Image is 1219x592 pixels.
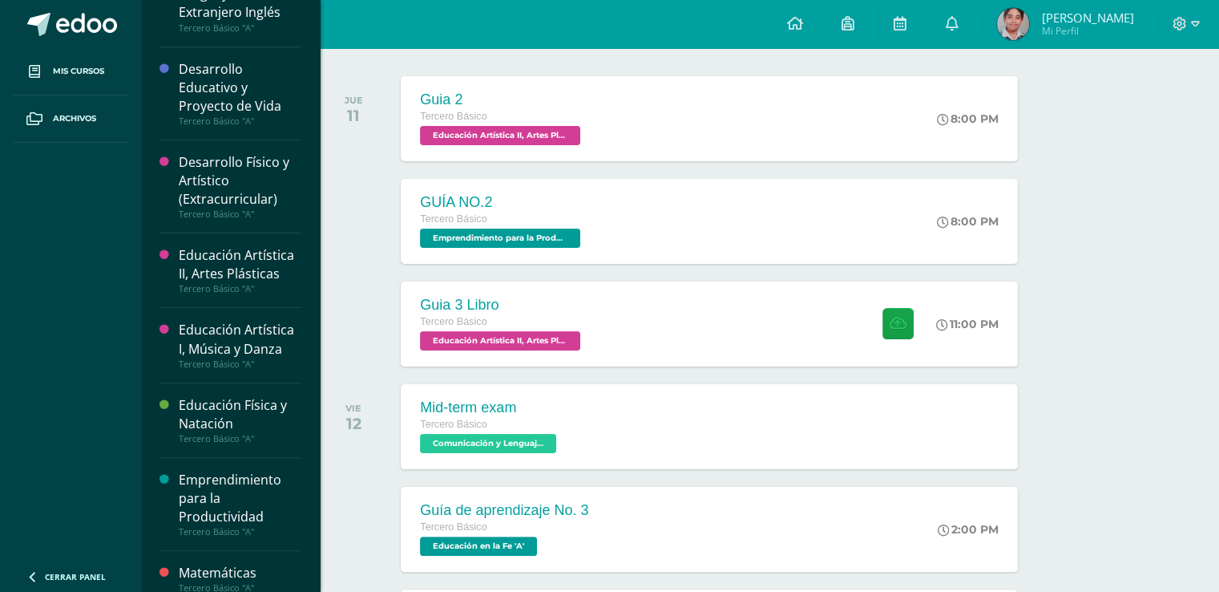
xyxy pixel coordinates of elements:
[420,194,584,211] div: GUÍA NO.2
[179,471,301,537] a: Emprendimiento para la ProductividadTercero Básico "A"
[420,111,486,122] span: Tercero Básico
[179,209,301,220] div: Tercero Básico "A"
[179,359,301,370] div: Tercero Básico "A"
[179,433,301,444] div: Tercero Básico "A"
[179,321,301,369] a: Educación Artística I, Música y DanzaTercero Básico "A"
[179,246,301,283] div: Educación Artística II, Artes Plásticas
[937,112,999,126] div: 8:00 PM
[53,112,96,125] span: Archivos
[420,419,486,430] span: Tercero Básico
[420,297,584,314] div: Guia 3 Libro
[179,471,301,526] div: Emprendimiento para la Productividad
[420,91,584,108] div: Guia 2
[420,213,486,225] span: Tercero Básico
[420,521,486,533] span: Tercero Básico
[179,564,301,582] div: Matemáticas
[1041,10,1133,26] span: [PERSON_NAME]
[997,8,1029,40] img: bd6a314b040090d8931c5c3b1fa8c8dc.png
[1041,24,1133,38] span: Mi Perfil
[938,522,999,537] div: 2:00 PM
[45,571,106,582] span: Cerrar panel
[345,106,363,125] div: 11
[420,537,537,556] span: Educación en la Fe 'A'
[345,403,361,414] div: VIE
[179,246,301,294] a: Educación Artística II, Artes PlásticasTercero Básico "A"
[179,396,301,444] a: Educación Física y NataciónTercero Básico "A"
[179,60,301,127] a: Desarrollo Educativo y Proyecto de VidaTercero Básico "A"
[179,22,301,34] div: Tercero Básico "A"
[345,95,363,106] div: JUE
[179,526,301,537] div: Tercero Básico "A"
[179,153,301,220] a: Desarrollo Físico y Artístico (Extracurricular)Tercero Básico "A"
[179,116,301,127] div: Tercero Básico "A"
[936,317,999,331] div: 11:00 PM
[420,434,556,453] span: Comunicación y Lenguaje, Idioma Extranjero Inglés 'A'
[53,65,104,78] span: Mis cursos
[420,316,486,327] span: Tercero Básico
[179,60,301,116] div: Desarrollo Educativo y Proyecto de Vida
[345,414,361,433] div: 12
[420,126,580,145] span: Educación Artística II, Artes Plásticas 'A'
[179,283,301,294] div: Tercero Básico "A"
[937,214,999,229] div: 8:00 PM
[179,153,301,209] div: Desarrollo Físico y Artístico (Extracurricular)
[420,229,580,248] span: Emprendimiento para la Productividad 'A'
[420,331,580,351] span: Educación Artística II, Artes Plásticas 'A'
[420,399,560,416] div: Mid-term exam
[13,95,128,143] a: Archivos
[420,502,588,519] div: Guía de aprendizaje No. 3
[179,396,301,433] div: Educación Física y Natación
[13,48,128,95] a: Mis cursos
[179,321,301,358] div: Educación Artística I, Música y Danza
